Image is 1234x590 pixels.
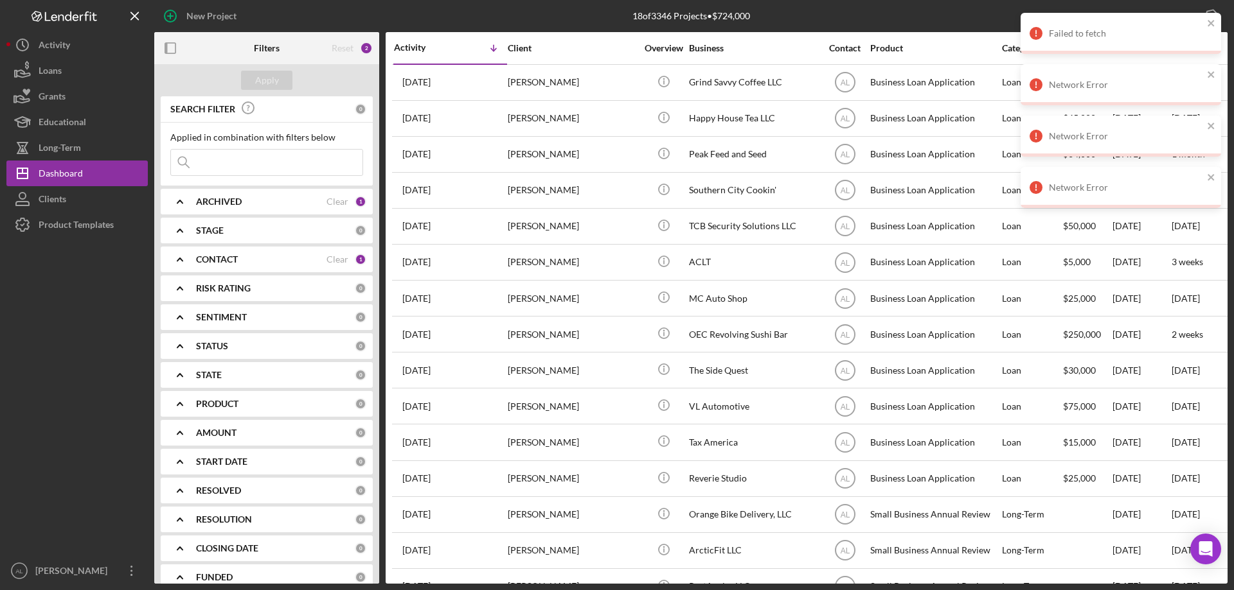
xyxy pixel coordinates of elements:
[6,161,148,186] button: Dashboard
[6,32,148,58] button: Activity
[1063,317,1111,351] div: $250,000
[402,545,431,555] time: 2025-06-01 17:46
[1002,65,1062,100] div: Loan
[6,83,148,109] button: Grants
[1113,281,1170,315] div: [DATE]
[870,389,999,423] div: Business Loan Application
[1002,498,1062,532] div: Long-Term
[255,71,279,90] div: Apply
[39,58,62,87] div: Loans
[39,32,70,61] div: Activity
[508,389,636,423] div: [PERSON_NAME]
[196,485,241,496] b: RESOLVED
[508,137,636,171] div: [PERSON_NAME]
[355,340,366,352] div: 0
[39,109,86,138] div: Educational
[402,401,431,412] time: 2025-06-26 04:21
[1172,256,1203,267] time: 3 weeks
[689,462,818,496] div: Reverie Studio
[689,137,818,171] div: Peak Feed and Seed
[1172,293,1200,304] time: [DATE]
[689,43,818,53] div: Business
[254,43,280,53] b: Filters
[689,245,818,279] div: ACLT
[402,221,431,231] time: 2025-08-03 20:24
[196,456,247,467] b: START DATE
[196,196,242,207] b: ARCHIVED
[870,65,999,100] div: Business Loan Application
[355,254,366,265] div: 1
[1002,317,1062,351] div: Loan
[1207,172,1216,184] button: close
[1063,209,1111,243] div: $50,000
[689,389,818,423] div: VL Automotive
[840,474,850,483] text: AL
[355,369,366,381] div: 0
[1002,137,1062,171] div: Loan
[32,558,116,587] div: [PERSON_NAME]
[1113,462,1170,496] div: [DATE]
[632,11,750,21] div: 18 of 3346 Projects • $724,000
[1207,121,1216,133] button: close
[6,135,148,161] button: Long-Term
[870,317,999,351] div: Business Loan Application
[840,402,850,411] text: AL
[1113,534,1170,568] div: [DATE]
[402,257,431,267] time: 2025-07-23 21:45
[689,101,818,135] div: Happy House Tea LLC
[355,398,366,410] div: 0
[870,462,999,496] div: Business Loan Application
[1063,389,1111,423] div: $75,000
[1002,425,1062,459] div: Loan
[355,103,366,115] div: 0
[1002,209,1062,243] div: Loan
[196,572,233,582] b: FUNDED
[1190,534,1221,564] div: Open Intercom Messenger
[332,43,353,53] div: Reset
[196,225,224,236] b: STAGE
[1002,281,1062,315] div: Loan
[1172,473,1200,483] time: [DATE]
[639,43,688,53] div: Overview
[1049,28,1203,39] div: Failed to fetch
[1113,389,1170,423] div: [DATE]
[1002,173,1062,207] div: Loan
[1063,462,1111,496] div: $25,000
[1063,245,1111,279] div: $5,000
[870,353,999,387] div: Business Loan Application
[508,425,636,459] div: [PERSON_NAME]
[402,437,431,447] time: 2025-06-24 00:45
[508,317,636,351] div: [PERSON_NAME]
[170,104,235,114] b: SEARCH FILTER
[1168,3,1195,29] div: Export
[196,543,258,553] b: CLOSING DATE
[39,135,81,164] div: Long-Term
[1063,353,1111,387] div: $30,000
[402,473,431,483] time: 2025-06-10 20:45
[870,209,999,243] div: Business Loan Application
[170,132,363,143] div: Applied in combination with filters below
[39,83,66,112] div: Grants
[840,546,850,555] text: AL
[196,370,222,380] b: STATE
[1207,18,1216,30] button: close
[402,185,431,195] time: 2025-08-11 22:49
[508,43,636,53] div: Client
[355,196,366,207] div: 1
[6,109,148,135] button: Educational
[1172,544,1200,555] time: [DATE]
[1172,401,1200,412] time: [DATE]
[6,186,148,212] button: Clients
[1113,245,1170,279] div: [DATE]
[508,245,636,279] div: [PERSON_NAME]
[689,209,818,243] div: TCB Security Solutions LLC
[1113,317,1170,351] div: [DATE]
[840,150,850,159] text: AL
[508,498,636,532] div: [PERSON_NAME]
[355,311,366,323] div: 0
[39,186,66,215] div: Clients
[1002,389,1062,423] div: Loan
[402,365,431,376] time: 2025-07-02 17:21
[689,534,818,568] div: ArcticFit LLC
[840,114,850,123] text: AL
